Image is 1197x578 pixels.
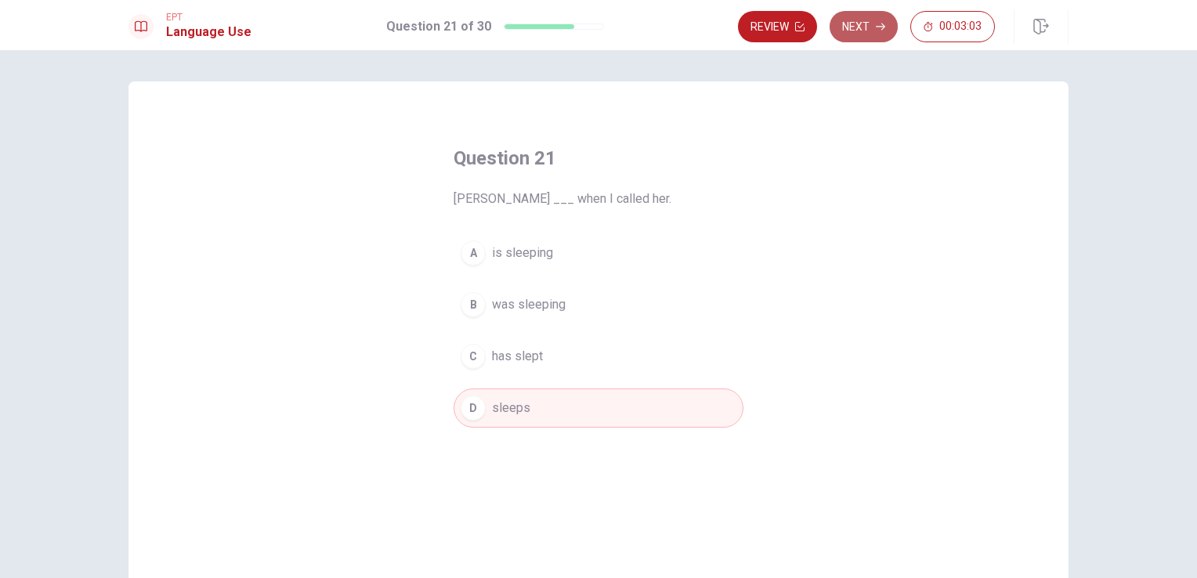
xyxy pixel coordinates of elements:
div: D [461,396,486,421]
button: 00:03:03 [910,11,995,42]
button: Ais sleeping [454,233,743,273]
div: A [461,240,486,266]
span: [PERSON_NAME] ___ when I called her. [454,190,743,208]
button: Review [738,11,817,42]
span: was sleeping [492,295,566,314]
span: 00:03:03 [939,20,982,33]
h1: Language Use [166,23,251,42]
h1: Question 21 of 30 [386,17,491,36]
span: is sleeping [492,244,553,262]
button: Chas slept [454,337,743,376]
div: B [461,292,486,317]
button: Bwas sleeping [454,285,743,324]
div: C [461,344,486,369]
button: Next [830,11,898,42]
h4: Question 21 [454,146,743,171]
button: Dsleeps [454,388,743,428]
span: EPT [166,12,251,23]
span: sleeps [492,399,530,417]
span: has slept [492,347,543,366]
